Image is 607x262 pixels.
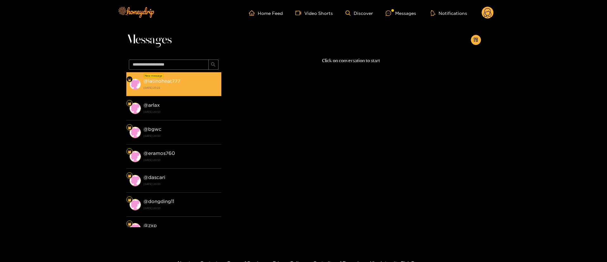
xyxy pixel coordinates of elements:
[130,151,141,162] img: conversation
[143,199,174,204] strong: @ dongding11
[128,174,131,178] img: Fan Level
[143,181,218,187] strong: [DATE] 20:53
[211,62,216,67] span: search
[130,103,141,114] img: conversation
[143,78,180,84] strong: @ latinoheat777
[345,10,373,16] a: Discover
[126,32,172,48] span: Messages
[143,157,218,163] strong: [DATE] 20:53
[143,223,157,228] strong: @ zxp
[386,10,416,17] div: Messages
[128,222,131,226] img: Fan Level
[143,109,218,115] strong: [DATE] 20:53
[143,133,218,139] strong: [DATE] 20:53
[208,60,218,70] button: search
[130,79,141,90] img: conversation
[128,102,131,105] img: Fan Level
[130,223,141,234] img: conversation
[128,198,131,202] img: Fan Level
[295,10,333,16] a: Video Shorts
[143,102,160,108] strong: @ arlax
[473,37,478,43] span: appstore-add
[429,10,469,16] button: Notifications
[144,73,164,78] div: New message
[130,175,141,186] img: conversation
[249,10,258,16] span: home
[143,205,218,211] strong: [DATE] 20:53
[128,126,131,130] img: Fan Level
[130,199,141,210] img: conversation
[221,57,481,64] p: Click on conversation to start
[143,150,175,156] strong: @ eramos760
[295,10,304,16] span: video-camera
[143,85,218,91] strong: [DATE] 23:22
[128,150,131,154] img: Fan Level
[143,126,161,132] strong: @ bgwc
[249,10,283,16] a: Home Feed
[130,127,141,138] img: conversation
[128,78,131,81] img: Fan Level
[471,35,481,45] button: appstore-add
[143,175,165,180] strong: @ dascari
